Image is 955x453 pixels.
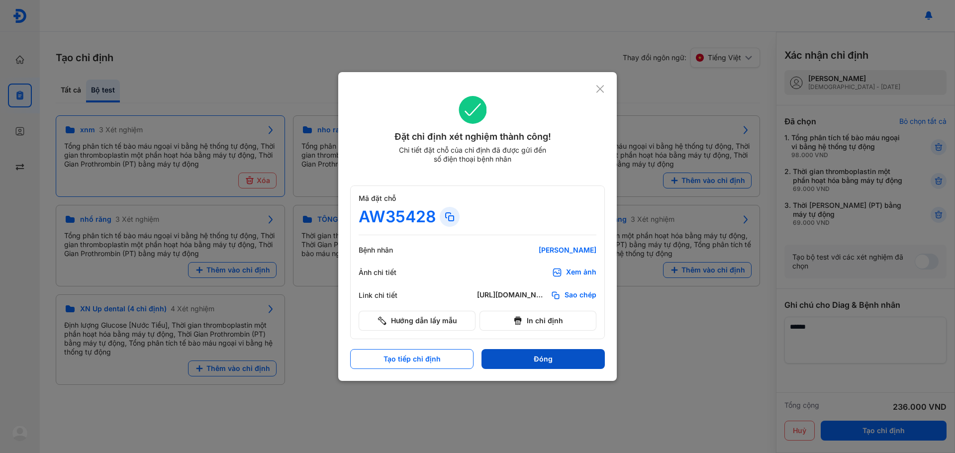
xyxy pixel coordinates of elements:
div: Xem ảnh [566,268,596,277]
div: Bệnh nhân [359,246,418,255]
button: Đóng [481,349,605,369]
div: Link chi tiết [359,291,418,300]
span: Sao chép [565,290,596,300]
button: Tạo tiếp chỉ định [350,349,474,369]
div: Mã đặt chỗ [359,194,596,203]
div: Đặt chỉ định xét nghiệm thành công! [350,130,595,144]
div: Ảnh chi tiết [359,268,418,277]
button: Hướng dẫn lấy mẫu [359,311,476,331]
div: Chi tiết đặt chỗ của chỉ định đã được gửi đến số điện thoại bệnh nhân [394,146,551,164]
div: AW35428 [359,207,436,227]
button: In chỉ định [479,311,596,331]
div: [URL][DOMAIN_NAME] [477,290,547,300]
div: [PERSON_NAME] [477,246,596,255]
